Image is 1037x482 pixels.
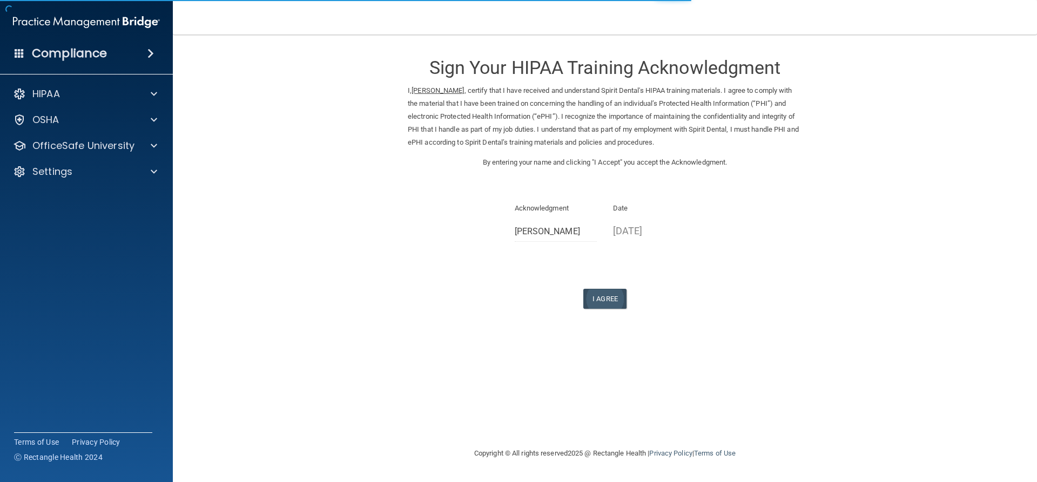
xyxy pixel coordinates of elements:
[13,87,157,100] a: HIPAA
[14,452,103,463] span: Ⓒ Rectangle Health 2024
[613,222,696,240] p: [DATE]
[13,139,157,152] a: OfficeSafe University
[32,165,72,178] p: Settings
[613,202,696,215] p: Date
[32,87,60,100] p: HIPAA
[13,11,160,33] img: PMB logo
[583,289,627,309] button: I Agree
[72,437,120,447] a: Privacy Policy
[32,113,59,126] p: OSHA
[13,113,157,126] a: OSHA
[14,437,59,447] a: Terms of Use
[515,202,597,215] p: Acknowledgment
[408,58,802,78] h3: Sign Your HIPAA Training Acknowledgment
[649,449,692,457] a: Privacy Policy
[412,86,464,94] ins: [PERSON_NAME]
[694,449,736,457] a: Terms of Use
[408,436,802,471] div: Copyright © All rights reserved 2025 @ Rectangle Health | |
[32,139,134,152] p: OfficeSafe University
[13,165,157,178] a: Settings
[32,46,107,61] h4: Compliance
[515,222,597,242] input: Full Name
[408,84,802,149] p: I, , certify that I have received and understand Spirit Dental's HIPAA training materials. I agre...
[408,156,802,169] p: By entering your name and clicking "I Accept" you accept the Acknowledgment.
